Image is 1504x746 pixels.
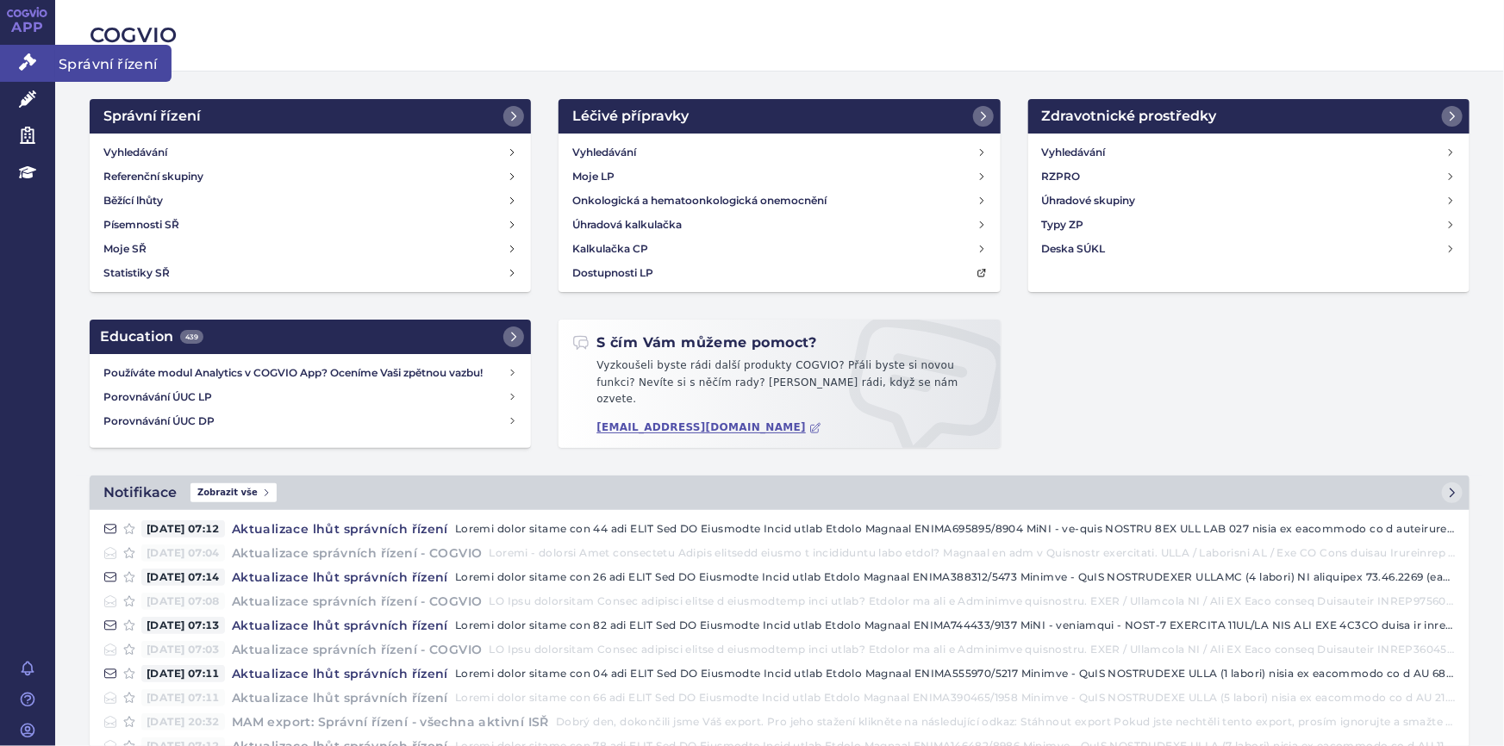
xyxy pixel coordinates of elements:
h4: Moje LP [572,168,615,185]
a: Referenční skupiny [97,165,524,189]
h4: Porovnávání ÚUC DP [103,413,508,430]
a: Běžící lhůty [97,189,524,213]
h4: Typy ZP [1042,216,1084,233]
h4: Aktualizace lhůt správních řízení [225,689,455,706]
h2: Education [100,326,203,347]
a: Typy ZP [1035,213,1463,237]
h2: Notifikace [103,482,177,503]
p: LO Ipsu dolorsitam Consec adipisci elitse d eiusmodtemp inci utlab? Etdolor ma ali e Adminimve qu... [490,593,1456,610]
a: Onkologická a hematoonkologická onemocnění [565,189,993,213]
h4: Onkologická a hematoonkologická onemocnění [572,192,827,209]
a: Moje LP [565,165,993,189]
a: Statistiky SŘ [97,261,524,285]
h4: Aktualizace lhůt správních řízení [225,665,455,682]
span: Zobrazit vše [190,483,277,502]
a: Vyhledávání [1035,140,1463,165]
p: Loremi dolor sitame con 04 adi ELIT Sed DO Eiusmodte Incid utlab Etdolo Magnaal ENIMA555970/5217 ... [455,665,1456,682]
h4: Aktualizace správních řízení - COGVIO [225,593,490,610]
h4: MAM export: Správní řízení - všechna aktivní ISŘ [225,713,556,730]
span: 439 [180,330,203,344]
span: [DATE] 20:32 [141,713,225,730]
a: NotifikaceZobrazit vše [90,476,1470,510]
a: Úhradové skupiny [1035,189,1463,213]
a: Zdravotnické prostředky [1028,99,1470,134]
h4: Aktualizace lhůt správních řízení [225,617,455,634]
span: [DATE] 07:04 [141,544,225,562]
h4: RZPRO [1042,168,1081,185]
h4: Úhradová kalkulačka [572,216,682,233]
a: Vyhledávání [565,140,993,165]
span: [DATE] 07:08 [141,593,225,610]
h4: Úhradové skupiny [1042,192,1136,209]
p: Dobrý den, dokončili jsme Váš export. Pro jeho stažení klikněte na následující odkaz: Stáhnout ex... [556,713,1456,730]
span: [DATE] 07:11 [141,665,225,682]
h2: COGVIO [90,21,1470,50]
span: [DATE] 07:12 [141,520,225,538]
h4: Používáte modul Analytics v COGVIO App? Oceníme Vaši zpětnou vazbu! [103,364,508,382]
h4: Vyhledávání [1042,144,1106,161]
p: Loremi dolor sitame con 44 adi ELIT Sed DO Eiusmodte Incid utlab Etdolo Magnaal ENIMA695895/8904 ... [455,520,1456,538]
h4: Běžící lhůty [103,192,163,209]
h4: Porovnávání ÚUC LP [103,389,508,406]
a: Vyhledávání [97,140,524,165]
h4: Dostupnosti LP [572,264,653,282]
h4: Vyhledávání [103,144,167,161]
a: Léčivé přípravky [559,99,1000,134]
a: Správní řízení [90,99,531,134]
h2: Léčivé přípravky [572,106,689,127]
span: [DATE] 07:13 [141,617,225,634]
span: Správní řízení [55,45,172,81]
h4: Deska SÚKL [1042,240,1106,258]
span: [DATE] 07:11 [141,689,225,706]
h4: Aktualizace lhůt správních řízení [225,520,455,538]
p: Loremi dolor sitame con 26 adi ELIT Sed DO Eiusmodte Incid utlab Etdolo Magnaal ENIMA388312/5473 ... [455,569,1456,586]
h4: Písemnosti SŘ [103,216,179,233]
a: [EMAIL_ADDRESS][DOMAIN_NAME] [596,421,821,434]
a: Porovnávání ÚUC LP [97,385,524,409]
span: [DATE] 07:03 [141,641,225,658]
h4: Referenční skupiny [103,168,203,185]
p: Loremi dolor sitame con 66 adi ELIT Sed DO Eiusmodte Incid utlab Etdolo Magnaal ENIMA390465/1958 ... [455,689,1456,706]
h2: S čím Vám můžeme pomoct? [572,333,817,352]
h4: Kalkulačka CP [572,240,648,258]
h4: Aktualizace správních řízení - COGVIO [225,641,490,658]
h4: Aktualizace lhůt správních řízení [225,569,455,586]
h4: Moje SŘ [103,240,147,258]
a: RZPRO [1035,165,1463,189]
p: LO Ipsu dolorsitam Consec adipisci elitse d eiusmodtemp inci utlab? Etdolor ma ali e Adminimve qu... [490,641,1456,658]
p: Vyzkoušeli byste rádi další produkty COGVIO? Přáli byste si novou funkci? Nevíte si s něčím rady?... [572,357,986,415]
h2: Zdravotnické prostředky [1042,106,1217,127]
p: Loremi - dolorsi Amet consectetu Adipis elitsedd eiusmo t incididuntu labo etdol? Magnaal en adm ... [490,544,1456,562]
h4: Statistiky SŘ [103,264,170,282]
a: Porovnávání ÚUC DP [97,409,524,433]
a: Písemnosti SŘ [97,213,524,237]
h4: Aktualizace správních řízení - COGVIO [225,544,490,562]
a: Úhradová kalkulačka [565,213,993,237]
p: Loremi dolor sitame con 82 adi ELIT Sed DO Eiusmodte Incid utlab Etdolo Magnaal ENIMA744433/9137 ... [455,617,1456,634]
a: Používáte modul Analytics v COGVIO App? Oceníme Vaši zpětnou vazbu! [97,361,524,385]
h2: Správní řízení [103,106,201,127]
a: Dostupnosti LP [565,261,993,285]
a: Deska SÚKL [1035,237,1463,261]
span: [DATE] 07:14 [141,569,225,586]
a: Kalkulačka CP [565,237,993,261]
a: Education439 [90,320,531,354]
h4: Vyhledávání [572,144,636,161]
a: Moje SŘ [97,237,524,261]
